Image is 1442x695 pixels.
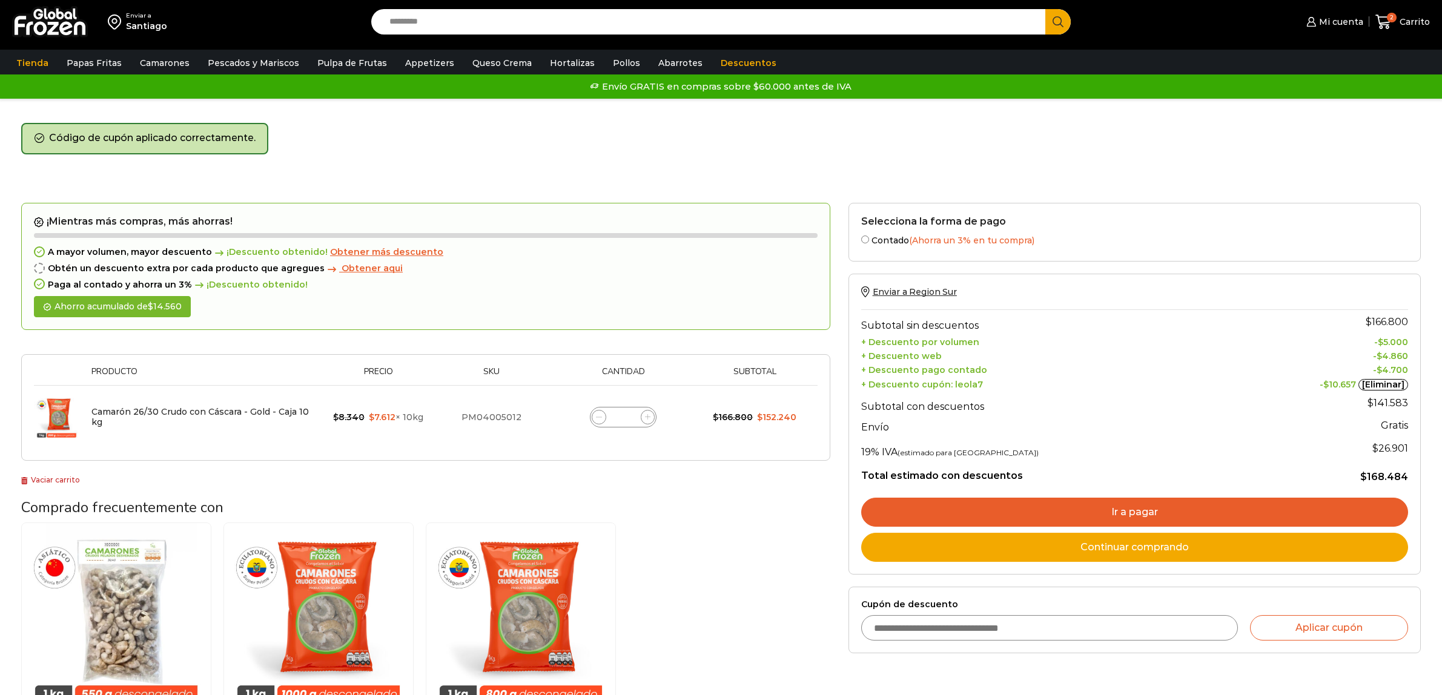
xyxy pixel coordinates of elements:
[1358,379,1408,391] a: [Eliminar]
[873,286,957,297] span: Enviar a Region Sur
[757,412,796,423] bdi: 152.240
[369,412,395,423] bdi: 7.612
[713,412,753,423] bdi: 166.800
[322,367,434,386] th: Precio
[61,51,128,74] a: Papas Fritas
[861,461,1231,484] th: Total estimado con descuentos
[466,51,538,74] a: Queso Crema
[1360,471,1367,483] span: $
[861,216,1408,227] h2: Selecciona la forma de pago
[34,263,818,274] div: Obtén un descuento extra por cada producto que agregues
[861,334,1231,348] th: + Descuento por volumen
[126,12,167,20] div: Enviar a
[34,296,191,317] div: Ahorro acumulado de
[1231,361,1408,375] td: -
[434,367,549,386] th: Sku
[134,51,196,74] a: Camarones
[898,448,1039,457] small: (estimado para [GEOGRAPHIC_DATA])
[325,263,403,274] a: Obtener aqui
[34,247,818,257] div: A mayor volumen, mayor descuento
[21,498,223,517] span: Comprado frecuentemente con
[861,436,1231,461] th: 19% IVA
[615,409,632,426] input: Product quantity
[342,263,403,274] span: Obtener aqui
[108,12,126,32] img: address-field-icon.svg
[861,375,1231,391] th: + Descuento cupón: leola7
[1323,379,1356,390] span: 10.657
[1303,10,1363,34] a: Mi cuenta
[861,415,1231,436] th: Envío
[434,386,549,449] td: PM04005012
[148,301,153,312] span: $
[85,367,322,386] th: Producto
[1378,337,1383,347] span: $
[1375,8,1430,36] a: 2 Carrito
[192,280,308,290] span: ¡Descuento obtenido!
[757,412,762,423] span: $
[1360,471,1408,483] bdi: 168.484
[399,51,460,74] a: Appetizers
[1397,16,1430,28] span: Carrito
[1366,316,1372,328] span: $
[10,51,55,74] a: Tienda
[333,412,339,423] span: $
[698,367,812,386] th: Subtotal
[311,51,393,74] a: Pulpa de Frutas
[1377,364,1408,375] bdi: 4.700
[861,361,1231,375] th: + Descuento pago contado
[549,367,698,386] th: Cantidad
[861,498,1408,527] a: Ir a pagar
[1381,420,1408,431] strong: Gratis
[333,412,365,423] bdi: 8.340
[1378,337,1408,347] bdi: 5.000
[322,386,434,449] td: × 10kg
[1231,348,1408,362] td: -
[34,280,818,290] div: Paga al contado y ahorra un 3%
[1368,397,1374,409] span: $
[21,475,80,484] a: Vaciar carrito
[1045,9,1071,35] button: Search button
[34,216,818,228] h2: ¡Mientras más compras, más ahorras!
[1377,351,1382,361] span: $
[861,286,957,297] a: Enviar a Region Sur
[652,51,709,74] a: Abarrotes
[607,51,646,74] a: Pollos
[1366,316,1408,328] bdi: 166.800
[330,247,443,257] a: Obtener más descuento
[1377,351,1408,361] bdi: 4.860
[861,599,1408,610] label: Cupón de descuento
[212,247,328,257] span: ¡Descuento obtenido!
[1231,375,1408,391] td: -
[1250,615,1408,641] button: Aplicar cupón
[861,348,1231,362] th: + Descuento web
[715,51,782,74] a: Descuentos
[330,246,443,257] span: Obtener más descuento
[21,123,268,154] div: Código de cupón aplicado correctamente.
[1231,334,1408,348] td: -
[126,20,167,32] div: Santiago
[1323,379,1329,390] span: $
[1316,16,1363,28] span: Mi cuenta
[713,412,718,423] span: $
[369,412,374,423] span: $
[861,233,1408,246] label: Contado
[202,51,305,74] a: Pescados y Mariscos
[1372,443,1378,454] span: $
[1387,13,1397,22] span: 2
[91,406,309,427] a: Camarón 26/30 Crudo con Cáscara - Gold - Caja 10 kg
[1368,397,1408,409] bdi: 141.583
[861,391,1231,415] th: Subtotal con descuentos
[1377,364,1382,375] span: $
[1372,443,1408,454] span: 26.901
[544,51,601,74] a: Hortalizas
[148,301,182,312] bdi: 14.560
[861,236,869,243] input: Contado(Ahorra un 3% en tu compra)
[861,533,1408,562] a: Continuar comprando
[861,310,1231,334] th: Subtotal sin descuentos
[909,235,1034,246] span: (Ahorra un 3% en tu compra)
